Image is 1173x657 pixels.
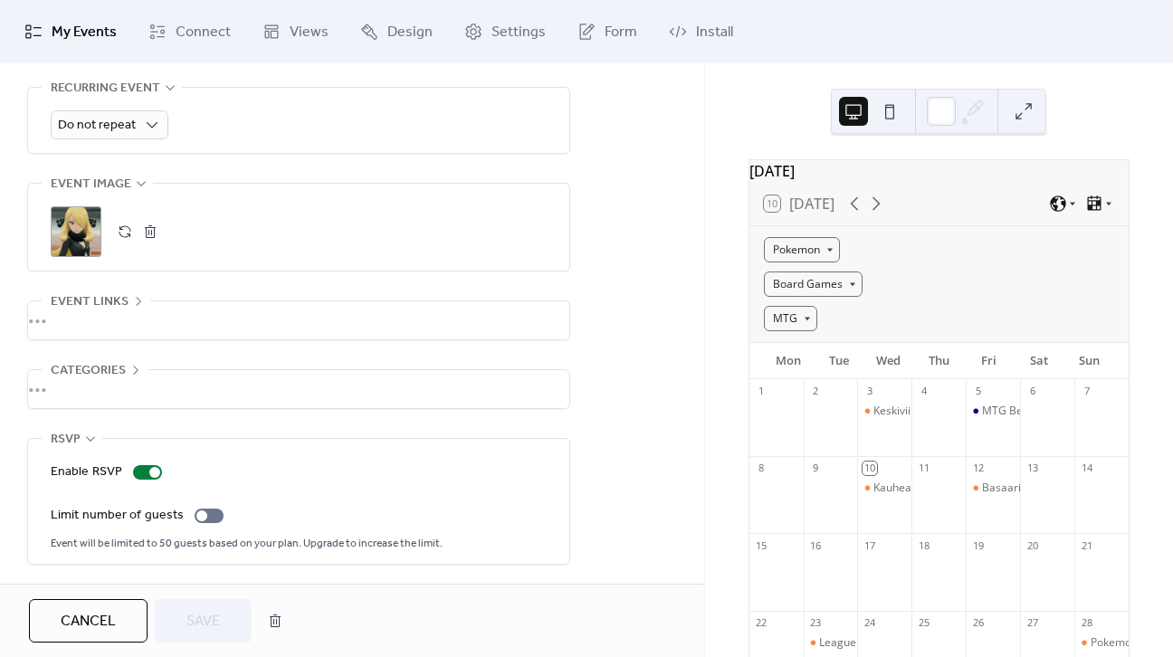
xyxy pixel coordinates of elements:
[51,174,131,195] span: Event image
[755,616,768,630] div: 22
[52,22,117,43] span: My Events
[917,538,930,552] div: 18
[61,611,116,633] span: Cancel
[917,616,930,630] div: 25
[809,462,823,475] div: 9
[863,462,876,475] div: 10
[819,635,953,651] div: League Challenge Syyskuu
[857,481,911,496] div: Kauheat Komentaja Kekkerit
[971,538,985,552] div: 19
[809,616,823,630] div: 23
[1025,385,1039,398] div: 6
[982,481,1101,496] div: Basaarin Syyskuun GLC
[873,481,1016,496] div: Kauheat Komentaja Kekkerit
[971,385,985,398] div: 5
[51,537,443,551] span: Event will be limited to 50 guests based on your plan. Upgrade to increase the limit.
[764,343,814,379] div: Mon
[814,343,863,379] div: Tue
[51,291,129,313] span: Event links
[51,505,184,527] div: Limit number of guests
[917,462,930,475] div: 11
[290,22,329,43] span: Views
[755,385,768,398] div: 1
[696,22,733,43] span: Install
[51,360,126,382] span: Categories
[29,599,148,643] button: Cancel
[917,385,930,398] div: 4
[755,538,768,552] div: 15
[605,22,637,43] span: Form
[1014,343,1063,379] div: Sat
[749,160,1129,182] div: [DATE]
[804,635,858,651] div: League Challenge Syyskuu
[28,370,569,408] div: •••
[1080,385,1093,398] div: 7
[28,301,569,339] div: •••
[1080,616,1093,630] div: 28
[863,385,876,398] div: 3
[135,7,244,56] a: Connect
[857,404,911,419] div: Keskiviikko Komentaja Kekkerit
[1074,635,1129,651] div: Pokemon: Mega Evolution prelease
[491,22,546,43] span: Settings
[971,616,985,630] div: 26
[914,343,964,379] div: Thu
[176,22,231,43] span: Connect
[966,481,1020,496] div: Basaarin Syyskuun GLC
[51,462,122,483] div: Enable RSVP
[809,538,823,552] div: 16
[1025,616,1039,630] div: 27
[863,343,913,379] div: Wed
[755,462,768,475] div: 8
[1064,343,1114,379] div: Sun
[809,385,823,398] div: 2
[1025,538,1039,552] div: 20
[11,7,130,56] a: My Events
[964,343,1014,379] div: Fri
[347,7,446,56] a: Design
[966,404,1020,419] div: MTG Beta testing Commander Night!
[51,78,160,100] span: Recurring event
[387,22,433,43] span: Design
[863,616,876,630] div: 24
[863,538,876,552] div: 17
[564,7,651,56] a: Form
[51,429,81,451] span: RSVP
[971,462,985,475] div: 12
[982,404,1168,419] div: MTG Beta testing Commander Night!
[1080,462,1093,475] div: 14
[873,404,1028,419] div: Keskiviikko Komentaja Kekkerit
[451,7,559,56] a: Settings
[249,7,342,56] a: Views
[1025,462,1039,475] div: 13
[51,206,101,257] div: ;
[1080,538,1093,552] div: 21
[655,7,747,56] a: Install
